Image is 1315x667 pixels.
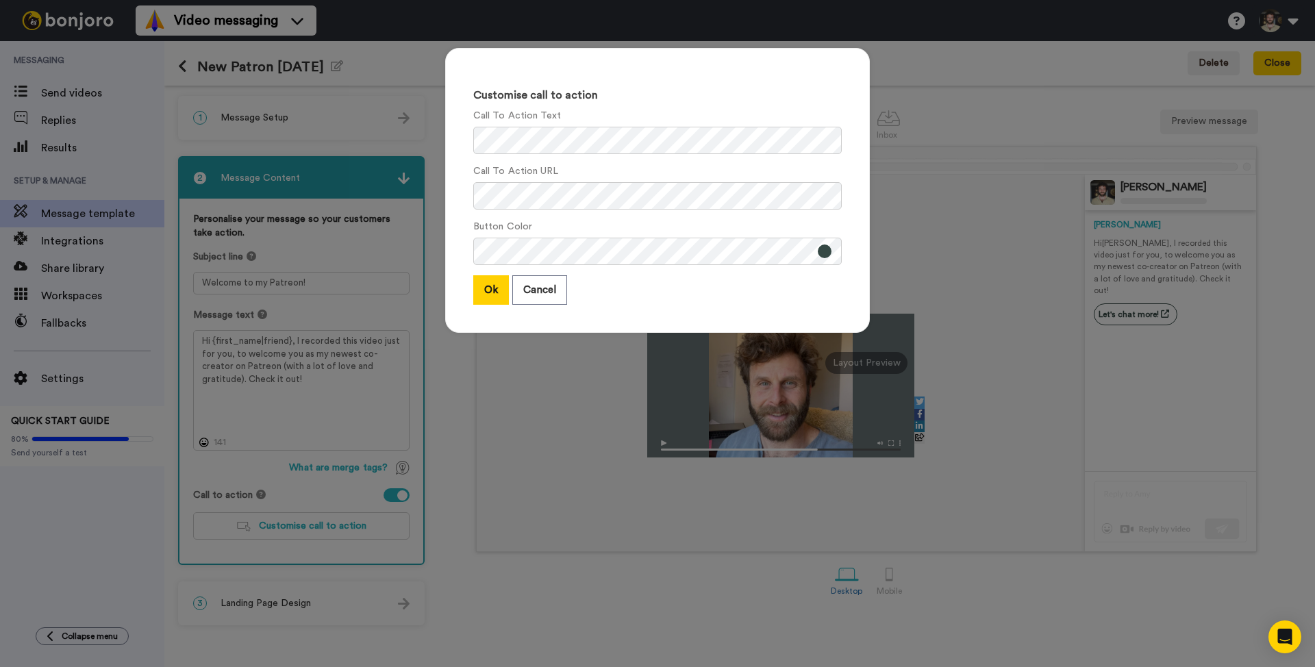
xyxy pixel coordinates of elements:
label: Button Color [473,220,532,234]
button: Ok [473,275,509,305]
div: Open Intercom Messenger [1268,620,1301,653]
label: Call To Action URL [473,164,558,179]
label: Call To Action Text [473,109,562,123]
h3: Customise call to action [473,90,842,102]
button: Cancel [512,275,567,305]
